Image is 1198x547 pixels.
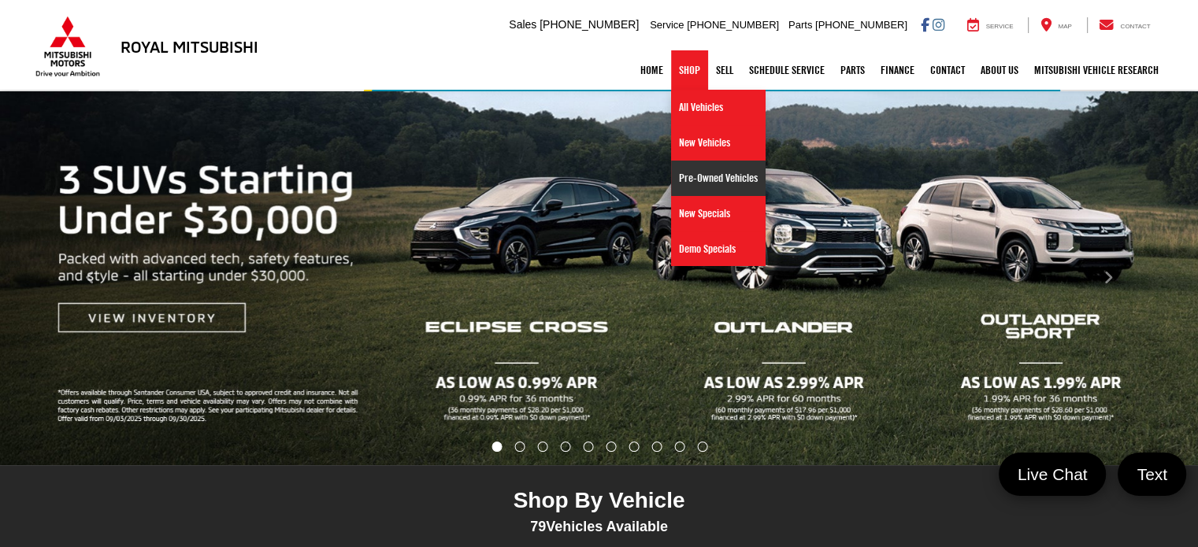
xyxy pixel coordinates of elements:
a: Mitsubishi Vehicle Research [1026,50,1166,90]
a: About Us [973,50,1026,90]
span: [PHONE_NUMBER] [540,18,639,31]
a: Pre-Owned Vehicles [671,161,766,196]
a: Facebook: Click to visit our Facebook page [921,18,929,31]
img: Agent profile photo [871,308,928,364]
li: Go to slide number 3. [538,442,548,452]
a: Schedule Service: Opens in a new tab [741,50,833,90]
a: Shop [671,50,708,90]
a: Contact [922,50,973,90]
div: If you have a vehicle you would like to trade-in, we could assist you via live chat! [944,308,1170,379]
a: Instagram: Click to visit our Instagram page [933,18,944,31]
a: Text [1118,453,1186,496]
a: Service [955,17,1026,33]
h3: Royal Mitsubishi [121,38,258,55]
input: Enter your message [871,394,1142,429]
li: Go to slide number 5. [584,442,594,452]
span: [PHONE_NUMBER] [815,19,907,31]
li: Go to slide number 4. [561,442,571,452]
a: Submit [1142,394,1170,429]
li: Go to slide number 6. [606,442,616,452]
span: Live Chat [1010,464,1096,485]
a: New Vehicles [671,125,766,161]
a: Finance [873,50,922,90]
img: Mitsubishi [32,16,103,77]
li: Go to slide number 1. [491,442,502,452]
span: Parts [788,19,812,31]
li: Go to slide number 9. [674,442,684,452]
span: Contact [1120,23,1150,30]
span: [PHONE_NUMBER] [687,19,779,31]
span: Map [1058,23,1071,30]
a: All Vehicles [671,90,766,125]
li: Go to slide number 8. [651,442,662,452]
a: New Specials [671,196,766,231]
a: Home [632,50,671,90]
span: Service [650,19,684,31]
button: Click to view next picture. [1018,123,1198,434]
a: Live Chat [999,453,1107,496]
span: Sales [509,18,536,31]
a: Contact [1087,17,1163,33]
li: Go to slide number 7. [629,442,639,452]
div: Vehicles Available [326,518,873,535]
li: Go to slide number 10. [697,442,707,452]
span: 79 [530,519,546,534]
span: Text [1129,464,1175,485]
a: Demo Specials [671,231,766,266]
div: Shop By Vehicle [326,487,873,518]
a: Parts: Opens in a new tab [833,50,873,90]
span: Service [986,23,1014,30]
a: Sell [708,50,741,90]
a: Map [1028,17,1083,33]
li: Go to slide number 2. [515,442,525,452]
